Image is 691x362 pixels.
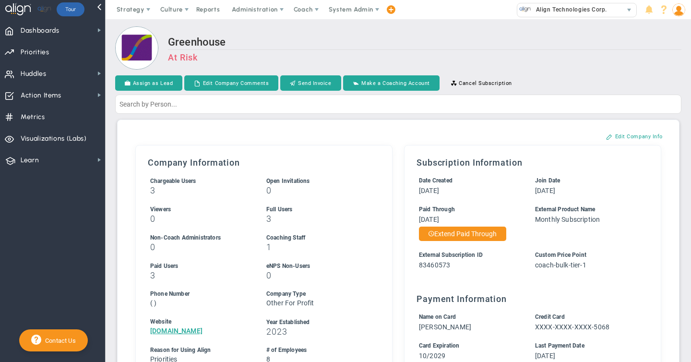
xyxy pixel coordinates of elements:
button: Cancel Subscription [441,75,522,91]
span: Viewers [150,206,171,213]
div: Name on Card [419,313,517,322]
span: ( [150,299,153,307]
div: Custom Price Point [535,251,633,260]
h2: Greenhouse [168,36,681,50]
span: [DATE] [535,187,555,194]
span: Monthly Subscription [535,216,600,223]
div: Date Created [419,176,517,185]
a: [DOMAIN_NAME] [150,327,203,335]
img: 50249.Person.photo [672,3,685,16]
span: Open Invitations [266,178,310,184]
span: ) [154,299,156,307]
input: Search by Person... [115,95,681,114]
span: Chargeable Users [150,178,196,184]
h3: 0 [266,186,365,195]
img: 10991.Company.photo [519,3,531,15]
button: Edit Company Info [596,129,672,144]
div: Join Date [535,176,633,185]
div: Company Type [266,290,365,299]
div: External Subscription ID [419,251,517,260]
span: Full Users [266,206,293,213]
span: Non-Coach Administrators [150,234,221,241]
span: Other For Profit [266,299,314,307]
span: XXXX-XXXX-XXXX-5068 [535,323,609,331]
span: Learn [21,150,39,170]
div: External Product Name [535,205,633,214]
span: Align Technologies Corp. [531,3,607,16]
button: Extend Paid Through [419,227,506,241]
span: 83460573 [419,261,450,269]
div: # of Employees [266,346,365,355]
span: [PERSON_NAME] [419,323,471,331]
span: Contact Us [41,337,76,344]
h3: 1 [266,242,365,252]
h3: Subscription Information [417,157,649,168]
span: Coaching Staff [266,234,305,241]
div: Phone Number [150,290,249,299]
span: Paid Users [150,263,179,269]
span: Strategy [117,6,144,13]
h3: 3 [150,186,249,195]
span: [DATE] [535,352,555,360]
label: Includes Users + Open Invitations, excludes Coaching Staff [150,177,196,184]
h3: Company Information [148,157,380,168]
div: Reason for Using Align [150,346,249,355]
h3: Payment Information [417,294,649,304]
span: Priorities [21,42,49,62]
span: [DATE] [419,216,439,223]
span: Visualizations (Labs) [21,129,87,149]
span: coach-bulk-tier-1 [535,261,586,269]
span: Dashboards [21,21,60,41]
span: [DATE] [419,187,439,194]
span: Huddles [21,64,47,84]
div: Website [150,317,249,326]
button: Edit Company Comments [184,75,278,91]
span: Metrics [21,107,45,127]
img: Loading... [115,26,158,70]
button: Assign as Lead [115,75,182,91]
button: Send Invoice [280,75,341,91]
h3: 3 [266,214,365,223]
span: Year Established [266,319,310,326]
h3: 2023 [266,327,365,336]
div: Credit Card [535,313,633,322]
h3: 0 [150,214,249,223]
span: Action Items [21,85,61,106]
h3: 0 [150,242,249,252]
div: Card Expiration [419,341,517,350]
h3: 0 [266,271,365,280]
div: Last Payment Date [535,341,633,350]
span: eNPS Non-Users [266,263,310,269]
span: Culture [160,6,183,13]
span: Coach [294,6,313,13]
span: 10/2029 [419,352,445,360]
button: Make a Coaching Account [343,75,440,91]
div: Paid Through [419,205,517,214]
h3: At Risk [168,52,681,62]
span: System Admin [329,6,373,13]
span: Administration [232,6,277,13]
span: select [622,3,636,17]
h3: 3 [150,271,249,280]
